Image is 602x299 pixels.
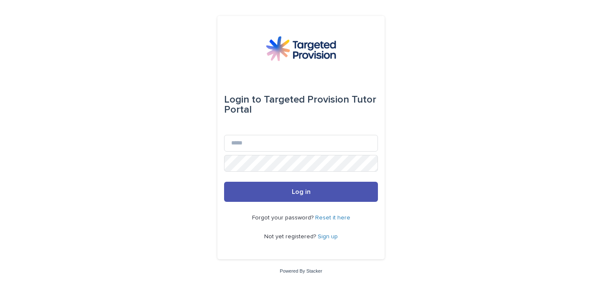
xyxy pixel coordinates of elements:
[318,234,338,240] a: Sign up
[224,88,378,121] div: Targeted Provision Tutor Portal
[266,36,336,61] img: M5nRWzHhSzIhMunXDL62
[224,95,261,105] span: Login to
[252,215,315,221] span: Forgot your password?
[292,188,311,195] span: Log in
[280,268,322,273] a: Powered By Stacker
[264,234,318,240] span: Not yet registered?
[224,182,378,202] button: Log in
[315,215,350,221] a: Reset it here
